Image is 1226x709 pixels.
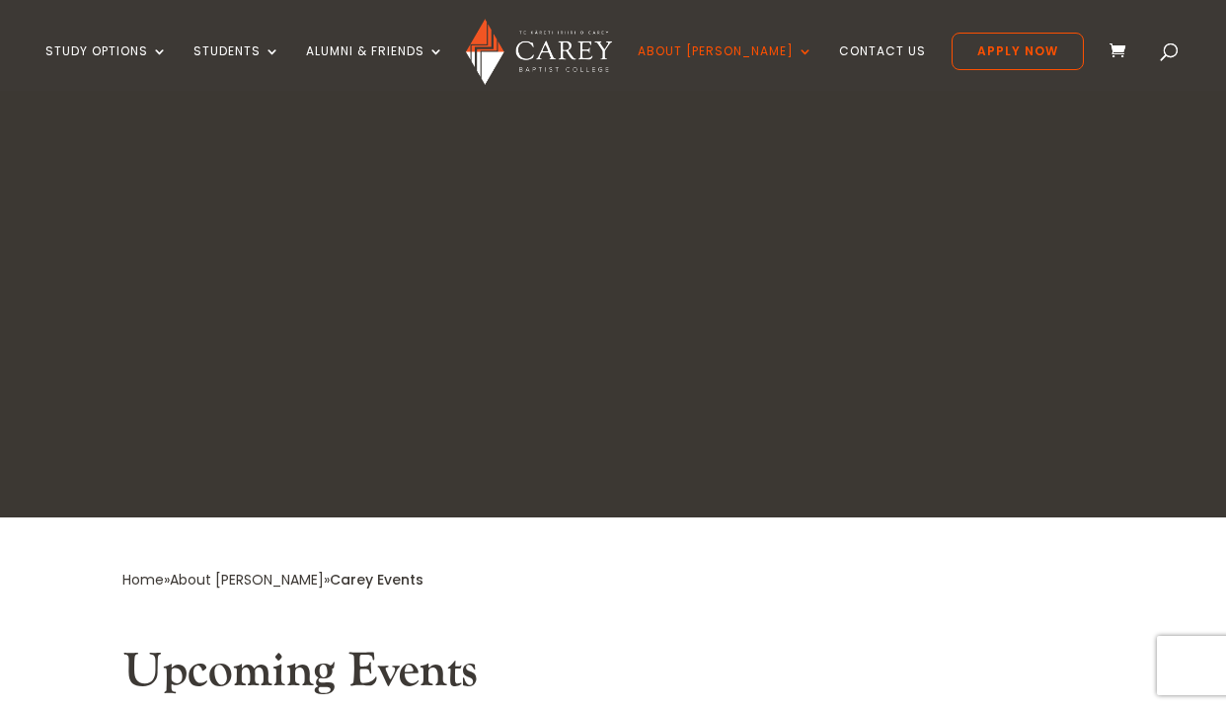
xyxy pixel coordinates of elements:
[330,570,423,590] span: Carey Events
[466,19,611,85] img: Carey Baptist College
[122,570,423,590] span: » »
[122,570,164,590] a: Home
[306,44,444,91] a: Alumni & Friends
[638,44,813,91] a: About [PERSON_NAME]
[45,44,168,91] a: Study Options
[193,44,280,91] a: Students
[839,44,926,91] a: Contact Us
[170,570,324,590] a: About [PERSON_NAME]
[952,33,1084,70] a: Apply Now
